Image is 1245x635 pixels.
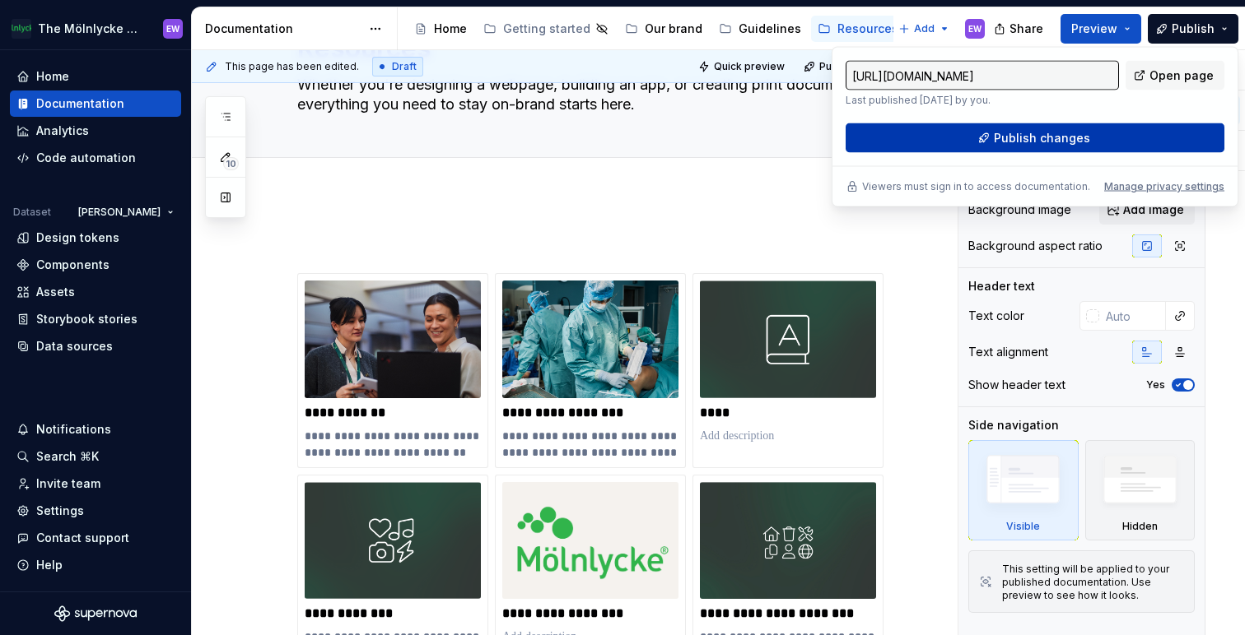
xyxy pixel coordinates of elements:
textarea: Whether you're designing a webpage, building an app, or creating print documents, everything you ... [294,72,880,118]
a: Our brand [618,16,709,42]
button: Add [893,17,955,40]
a: Analytics [10,118,181,144]
div: Visible [968,440,1079,540]
div: Header text [968,278,1035,294]
span: Open page [1149,67,1214,84]
button: Contact support [10,525,181,551]
button: Help [10,552,181,578]
div: Guidelines [739,21,801,37]
a: Settings [10,498,181,524]
button: Add image [1099,195,1195,225]
div: Resources [837,21,898,37]
a: Home [10,63,181,90]
button: Manage privacy settings [1104,180,1224,193]
img: 89bd530c-9f89-4f08-9509-a53a56523243.png [700,280,876,398]
span: This page has been edited. [225,60,359,73]
div: Storybook stories [36,311,138,327]
div: Data sources [36,338,113,355]
p: Last published [DATE] by you. [846,94,1119,107]
span: Quick preview [714,60,785,73]
a: Data sources [10,333,181,359]
div: Search ⌘K [36,448,99,465]
button: Publish changes [799,55,907,78]
button: Publish changes [846,123,1224,153]
button: Search ⌘K [10,443,181,470]
a: Components [10,252,181,278]
div: Text color [968,308,1024,324]
span: Publish changes [994,130,1090,146]
div: Hidden [1085,440,1196,540]
img: 91fb9bbd-befe-470e-ae9b-8b56c3f0f44a.png [12,19,31,39]
a: Invite team [10,470,181,497]
button: Publish [1148,14,1238,44]
div: Our brand [645,21,702,37]
div: Components [36,257,110,273]
img: f84e2783-00d5-42fa-8251-4c78574e465a.jpg [700,482,876,600]
div: Analytics [36,123,89,139]
a: Storybook stories [10,306,181,332]
button: Notifications [10,416,181,443]
a: Guidelines [712,16,808,42]
a: Resources [811,16,905,42]
span: 10 [223,157,239,170]
div: Notifications [36,421,111,438]
div: Invite team [36,475,100,492]
img: a58251a6-be4f-4d03-817f-222c928724f4.png [502,482,678,600]
div: Text alignment [968,344,1048,360]
div: Visible [1006,520,1040,533]
div: Documentation [205,21,361,37]
div: This setting will be applied to your published documentation. Use preview to see how it looks. [1002,563,1184,602]
div: Show header text [968,377,1065,393]
a: Getting started [477,16,615,42]
div: Background aspect ratio [968,238,1103,254]
a: Home [408,16,473,42]
span: Publish changes [819,60,899,73]
span: Publish [1172,21,1215,37]
div: Design tokens [36,229,119,246]
span: Add image [1123,202,1184,218]
input: Auto [1099,301,1166,331]
a: Code automation [10,145,181,171]
span: Add [914,22,935,35]
p: Viewers must sign in to access documentation. [862,180,1090,193]
button: Quick preview [693,55,792,78]
img: 22e4e428-3bff-4dab-be02-89d9723116b8.jpg [502,280,678,398]
button: Share [986,14,1054,44]
div: Home [36,68,69,85]
div: Contact support [36,530,129,546]
div: Side navigation [968,417,1059,433]
div: Documentation [36,95,124,112]
div: Home [434,21,467,37]
img: be89e915-b7c1-47e3-9aac-ec18c553d644.jpg [305,280,481,398]
span: Draft [392,60,417,73]
button: The Mölnlycke ExperienceEW [3,11,188,46]
div: EW [166,22,180,35]
span: Share [1010,21,1043,37]
div: Code automation [36,150,136,166]
button: [PERSON_NAME] [71,201,181,224]
svg: Supernova Logo [54,605,137,622]
div: EW [968,22,982,35]
span: [PERSON_NAME] [78,206,161,219]
div: Hidden [1122,520,1158,533]
div: Help [36,557,63,573]
button: Preview [1061,14,1141,44]
div: Settings [36,503,84,519]
a: Design tokens [10,225,181,251]
a: Open page [1126,61,1224,90]
a: Assets [10,279,181,305]
div: The Mölnlycke Experience [38,21,143,37]
div: Background image [968,202,1071,218]
div: Getting started [503,21,590,37]
div: Assets [36,284,75,300]
img: 90bd839a-8d84-4d3d-ac91-505b6ed70f98.png [305,482,481,600]
a: Documentation [10,90,181,117]
div: Dataset [13,206,51,219]
span: Preview [1071,21,1117,37]
label: Yes [1146,378,1165,392]
div: Page tree [408,12,890,45]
